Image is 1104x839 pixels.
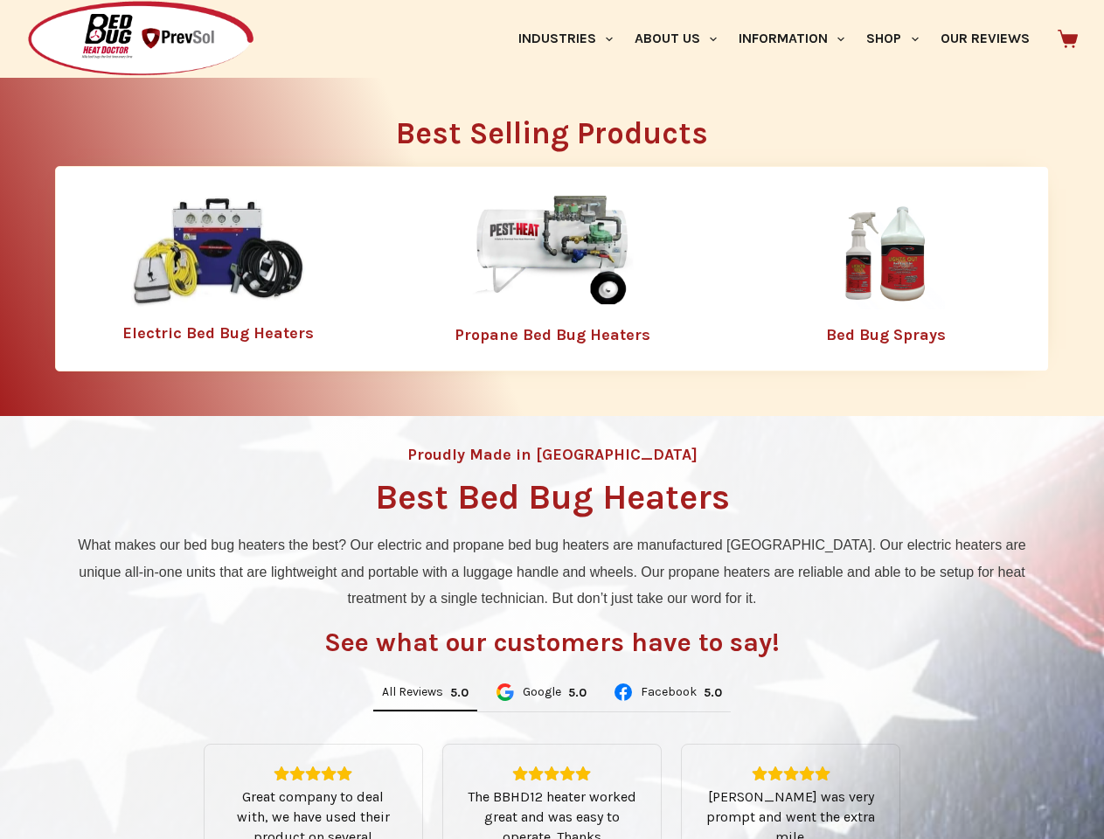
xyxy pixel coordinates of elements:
[704,685,722,700] div: 5.0
[568,685,587,700] div: Rating: 5.0 out of 5
[641,686,697,698] span: Facebook
[455,325,650,344] a: Propane Bed Bug Heaters
[407,447,698,462] h4: Proudly Made in [GEOGRAPHIC_DATA]
[324,629,780,655] h3: See what our customers have to say!
[568,685,587,700] div: 5.0
[14,7,66,59] button: Open LiveChat chat widget
[703,766,878,781] div: Rating: 5.0 out of 5
[464,766,640,781] div: Rating: 5.0 out of 5
[450,685,469,700] div: Rating: 5.0 out of 5
[450,685,469,700] div: 5.0
[64,532,1040,612] p: What makes our bed bug heaters the best? Our electric and propane bed bug heaters are manufacture...
[122,323,314,343] a: Electric Bed Bug Heaters
[523,686,561,698] span: Google
[382,686,443,698] span: All Reviews
[375,480,730,515] h1: Best Bed Bug Heaters
[826,325,946,344] a: Bed Bug Sprays
[704,685,722,700] div: Rating: 5.0 out of 5
[55,118,1049,149] h2: Best Selling Products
